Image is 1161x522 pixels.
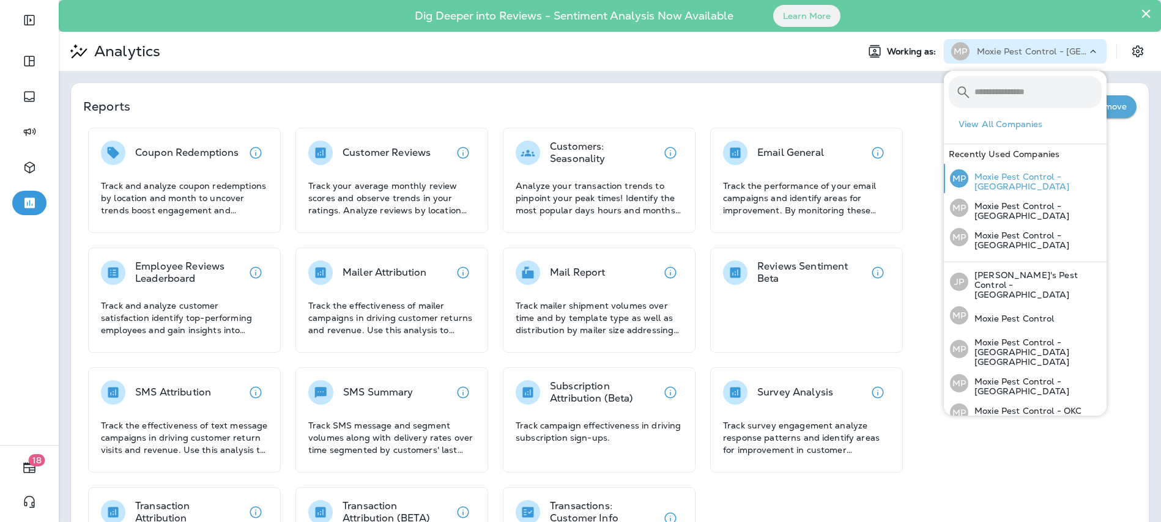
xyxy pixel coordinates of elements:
[243,141,268,165] button: View details
[1127,40,1149,62] button: Settings
[243,380,268,405] button: View details
[723,180,890,216] p: Track the performance of your email campaigns and identify areas for improvement. By monitoring t...
[101,180,268,216] p: Track and analyze coupon redemptions by location and month to uncover trends boost engagement and...
[723,419,890,456] p: Track survey engagement analyze response patterns and identify areas for improvement in customer ...
[968,201,1102,221] p: Moxie Pest Control - [GEOGRAPHIC_DATA]
[950,228,968,246] div: MP
[12,455,46,480] button: 18
[101,419,268,456] p: Track the effectiveness of text message campaigns in driving customer return visits and revenue. ...
[550,141,658,165] p: Customers: Seasonality
[950,306,968,325] div: MP
[951,42,970,61] div: MP
[451,380,475,405] button: View details
[773,5,840,27] button: Learn More
[658,141,683,165] button: View details
[89,42,160,61] p: Analytics
[308,300,475,336] p: Track the effectiveness of mailer campaigns in driving customer returns and revenue. Use this ana...
[968,172,1102,191] p: Moxie Pest Control - [GEOGRAPHIC_DATA]
[757,260,866,285] p: Reviews Sentiment Beta
[887,46,939,57] span: Working as:
[343,267,427,279] p: Mailer Attribution
[866,380,890,405] button: View details
[944,222,1107,252] button: MPMoxie Pest Control - [GEOGRAPHIC_DATA]
[135,260,243,285] p: Employee Reviews Leaderboard
[968,230,1102,250] p: Moxie Pest Control - [GEOGRAPHIC_DATA]
[977,46,1087,56] p: Moxie Pest Control - [GEOGRAPHIC_DATA]
[944,144,1107,164] div: Recently Used Companies
[950,403,968,422] div: MP
[968,406,1102,425] p: Moxie Pest Control - OKC [GEOGRAPHIC_DATA]
[12,8,46,32] button: Expand Sidebar
[866,260,890,285] button: View details
[658,380,683,405] button: View details
[757,386,833,399] p: Survey Analysis
[135,147,239,159] p: Coupon Redemptions
[83,98,1054,115] p: Reports
[243,260,268,285] button: View details
[343,386,414,399] p: SMS Summary
[516,300,683,336] p: Track mailer shipment volumes over time and by template type as well as distribution by mailer si...
[29,454,45,466] span: 18
[944,329,1107,369] button: MPMoxie Pest Control - [GEOGRAPHIC_DATA] [GEOGRAPHIC_DATA]
[944,398,1107,427] button: MPMoxie Pest Control - OKC [GEOGRAPHIC_DATA]
[968,270,1102,300] p: [PERSON_NAME]'s Pest Control - [GEOGRAPHIC_DATA]
[968,377,1102,396] p: Moxie Pest Control - [GEOGRAPHIC_DATA]
[944,262,1107,301] button: JP[PERSON_NAME]'s Pest Control - [GEOGRAPHIC_DATA]
[968,337,1102,367] p: Moxie Pest Control - [GEOGRAPHIC_DATA] [GEOGRAPHIC_DATA]
[968,314,1055,323] p: Moxie Pest Control
[757,147,824,159] p: Email General
[135,386,211,399] p: SMS Attribution
[944,301,1107,329] button: MPMoxie Pest Control
[451,141,475,165] button: View details
[308,419,475,456] p: Track SMS message and segment volumes along with delivery rates over time segmented by customers'...
[944,164,1107,193] button: MPMoxie Pest Control - [GEOGRAPHIC_DATA]
[950,199,968,217] div: MP
[944,193,1107,222] button: MPMoxie Pest Control - [GEOGRAPHIC_DATA]
[866,141,890,165] button: View details
[451,260,475,285] button: View details
[550,267,606,279] p: Mail Report
[343,147,431,159] p: Customer Reviews
[950,273,968,291] div: JP
[101,300,268,336] p: Track and analyze customer satisfaction identify top-performing employees and gain insights into ...
[658,260,683,285] button: View details
[954,115,1107,134] button: View All Companies
[379,14,769,18] p: Dig Deeper into Reviews - Sentiment Analysis Now Available
[516,180,683,216] p: Analyze your transaction trends to pinpoint your peak times! Identify the most popular days hours...
[516,419,683,444] p: Track campaign effectiveness in driving subscription sign-ups.
[550,380,658,405] p: Subscription Attribution (Beta)
[950,374,968,392] div: MP
[950,169,968,188] div: MP
[1140,4,1152,23] button: Close
[950,340,968,358] div: MP
[944,369,1107,398] button: MPMoxie Pest Control - [GEOGRAPHIC_DATA]
[308,180,475,216] p: Track your average monthly review scores and observe trends in your ratings. Analyze reviews by l...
